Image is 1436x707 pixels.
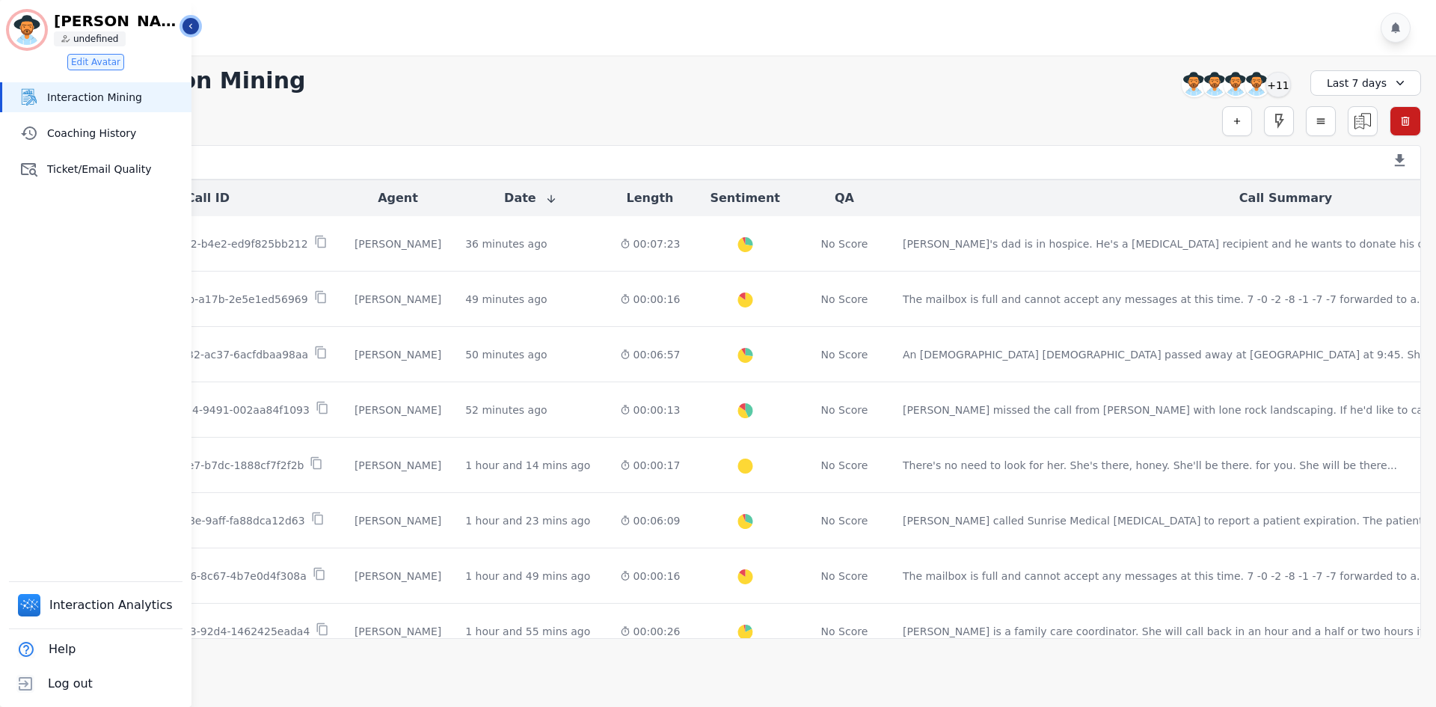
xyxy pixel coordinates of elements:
[821,236,868,251] div: No Score
[821,513,868,528] div: No Score
[620,624,681,639] div: 00:00:26
[903,458,1397,473] div: There's no need to look for her. She's there, honey. She'll be there. for you. She will be there ...
[821,347,868,362] div: No Score
[821,569,868,584] div: No Score
[620,236,681,251] div: 00:07:23
[47,90,185,105] span: Interaction Mining
[821,458,868,473] div: No Score
[903,569,1426,584] div: The mailbox is full and cannot accept any messages at this time. 7 -0 -2 -8 -1 -7 -7 forwarded to...
[54,13,181,28] p: [PERSON_NAME]
[88,236,308,251] p: b5efc1ed-1cb2-4082-b4e2-ed9f825bb212
[1239,189,1332,207] button: Call Summary
[9,12,45,48] img: Bordered avatar
[710,189,779,207] button: Sentiment
[620,292,681,307] div: 00:00:16
[49,640,76,658] span: Help
[378,189,418,207] button: Agent
[67,54,124,70] button: Edit Avatar
[465,236,547,251] div: 36 minutes ago
[903,292,1426,307] div: The mailbox is full and cannot accept any messages at this time. 7 -0 -2 -8 -1 -7 -7 forwarded to...
[88,292,308,307] p: b8d5c880-fcf9-477b-a17b-2e5e1ed56969
[821,292,868,307] div: No Score
[620,403,681,417] div: 00:00:13
[620,569,681,584] div: 00:00:16
[9,632,79,667] button: Help
[355,236,441,251] div: [PERSON_NAME]
[465,569,590,584] div: 1 hour and 49 mins ago
[355,347,441,362] div: [PERSON_NAME]
[465,458,590,473] div: 1 hour and 14 mins ago
[12,588,182,622] a: Interaction Analytics
[49,596,176,614] span: Interaction Analytics
[2,118,191,148] a: Coaching History
[355,624,441,639] div: [PERSON_NAME]
[355,458,441,473] div: [PERSON_NAME]
[504,189,557,207] button: Date
[465,292,547,307] div: 49 minutes ago
[86,624,310,639] p: b0560946-3724-4cf3-92d4-1462425eada4
[48,675,93,693] span: Log out
[73,33,118,45] p: undefined
[47,126,185,141] span: Coaching History
[2,154,191,184] a: Ticket/Email Quality
[355,292,441,307] div: [PERSON_NAME]
[91,513,305,528] p: eefe1544-b125-408e-9aff-fa88dca12d63
[355,513,441,528] div: [PERSON_NAME]
[90,569,307,584] p: 57edd6bf-b834-4ef6-8c67-4b7e0d4f308a
[87,403,310,417] p: 625ba00c-a32e-4a94-9491-002aa84f1093
[620,458,681,473] div: 00:00:17
[465,624,590,639] div: 1 hour and 55 mins ago
[355,569,441,584] div: [PERSON_NAME]
[88,347,309,362] p: bb3b6eaa-6c56-4332-ac37-6acfdbaa98aa
[47,162,185,177] span: Ticket/Email Quality
[92,458,304,473] p: c58f9e0c-abe1-43e7-b7dc-1888cf7f2f2b
[465,347,547,362] div: 50 minutes ago
[2,82,191,112] a: Interaction Mining
[620,513,681,528] div: 00:06:09
[821,624,868,639] div: No Score
[620,347,681,362] div: 00:06:57
[355,403,441,417] div: [PERSON_NAME]
[465,403,547,417] div: 52 minutes ago
[1310,70,1421,96] div: Last 7 days
[627,189,674,207] button: Length
[465,513,590,528] div: 1 hour and 23 mins ago
[9,667,96,701] button: Log out
[835,189,854,207] button: QA
[821,403,868,417] div: No Score
[186,189,230,207] button: Call ID
[61,34,70,43] img: person
[1265,72,1291,97] div: +11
